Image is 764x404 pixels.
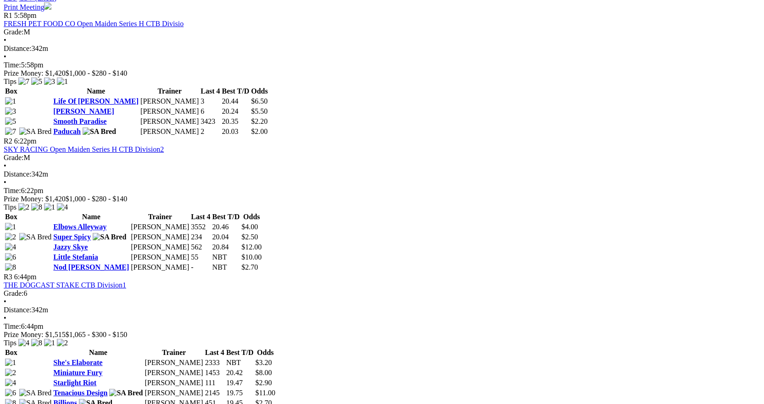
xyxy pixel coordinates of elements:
[53,117,106,125] a: Smooth Paradise
[18,339,29,347] img: 4
[4,44,760,53] div: 342m
[5,389,16,397] img: 6
[4,178,6,186] span: •
[109,389,143,397] img: SA Bred
[140,107,199,116] td: [PERSON_NAME]
[4,69,760,77] div: Prize Money: $1,420
[5,87,17,95] span: Box
[4,170,760,178] div: 342m
[212,232,240,242] td: 20.04
[140,87,199,96] th: Trainer
[4,77,17,85] span: Tips
[4,273,12,281] span: R3
[255,348,276,357] th: Odds
[53,212,129,221] th: Name
[4,28,760,36] div: M
[251,107,268,115] span: $5.50
[200,87,220,96] th: Last 4
[5,127,16,136] img: 7
[226,358,254,367] td: NBT
[4,20,184,28] a: FRESH PET FOOD CO Open Maiden Series H CTB Divisio
[190,263,211,272] td: -
[5,117,16,126] img: 5
[190,253,211,262] td: 55
[145,348,204,357] th: Trainer
[53,389,107,397] a: Tenacious Design
[226,388,254,398] td: 19.75
[4,298,6,305] span: •
[200,127,220,136] td: 2
[130,232,190,242] td: [PERSON_NAME]
[251,97,268,105] span: $6.50
[5,359,16,367] img: 1
[57,339,68,347] img: 2
[4,3,51,11] a: Print Meeting
[4,145,164,153] a: SKY RACING Open Maiden Series H CTB Division2
[226,368,254,377] td: 20.42
[226,378,254,387] td: 19.47
[251,87,268,96] th: Odds
[4,289,760,298] div: 6
[205,368,225,377] td: 1453
[4,36,6,44] span: •
[190,222,211,232] td: 3552
[5,263,16,271] img: 8
[241,223,258,231] span: $4.00
[14,11,37,19] span: 5:58pm
[221,87,250,96] th: Best T/D
[241,263,258,271] span: $2.70
[4,170,31,178] span: Distance:
[4,28,24,36] span: Grade:
[5,213,17,221] span: Box
[44,339,55,347] img: 1
[53,359,102,366] a: She's Elaborate
[53,223,106,231] a: Elbows Alleyway
[190,243,211,252] td: 562
[256,359,272,366] span: $3.20
[251,127,268,135] span: $2.00
[53,97,139,105] a: Life Of [PERSON_NAME]
[4,306,31,314] span: Distance:
[140,97,199,106] td: [PERSON_NAME]
[53,348,143,357] th: Name
[4,154,760,162] div: M
[145,378,204,387] td: [PERSON_NAME]
[4,53,6,61] span: •
[31,203,42,211] img: 8
[212,263,240,272] td: NBT
[205,388,225,398] td: 2145
[53,369,102,376] a: Miniature Fury
[251,117,268,125] span: $2.20
[212,253,240,262] td: NBT
[5,243,16,251] img: 4
[57,203,68,211] img: 4
[4,339,17,347] span: Tips
[14,137,37,145] span: 6:22pm
[5,379,16,387] img: 4
[212,243,240,252] td: 20.84
[19,233,52,241] img: SA Bred
[226,348,254,357] th: Best T/D
[4,322,21,330] span: Time:
[221,107,250,116] td: 20.24
[5,223,16,231] img: 1
[18,203,29,211] img: 2
[53,263,129,271] a: Nod [PERSON_NAME]
[31,339,42,347] img: 8
[5,253,16,261] img: 6
[4,322,760,331] div: 6:44pm
[53,127,81,135] a: Paducah
[256,379,272,387] span: $2.90
[4,314,6,322] span: •
[212,212,240,221] th: Best T/D
[4,162,6,170] span: •
[5,349,17,356] span: Box
[5,369,16,377] img: 2
[212,222,240,232] td: 20.46
[19,389,52,397] img: SA Bred
[4,306,760,314] div: 342m
[221,117,250,126] td: 20.35
[130,243,190,252] td: [PERSON_NAME]
[53,233,91,241] a: Super Spicy
[66,69,128,77] span: $1,000 - $280 - $140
